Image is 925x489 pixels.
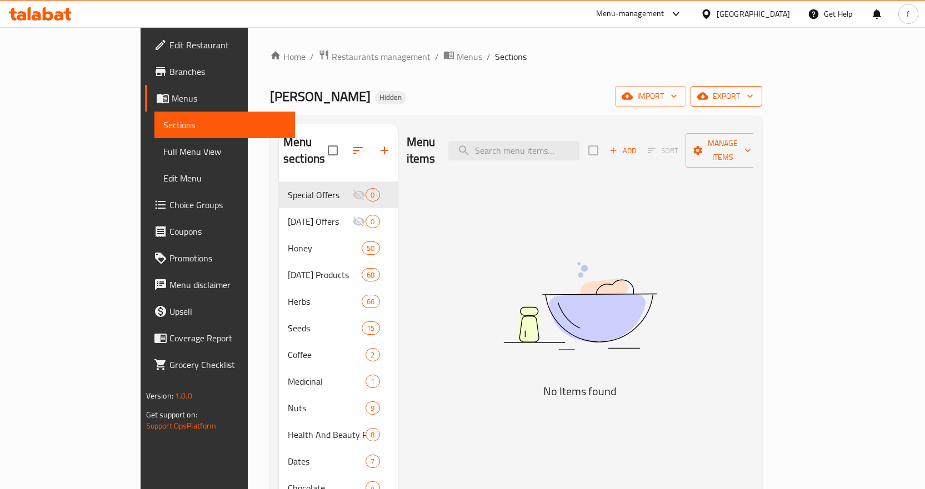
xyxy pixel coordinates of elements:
[443,49,482,64] a: Menus
[605,142,641,159] span: Add item
[145,351,295,378] a: Grocery Checklist
[288,295,362,308] span: Herbs
[605,142,641,159] button: Add
[362,323,379,334] span: 15
[288,401,366,415] span: Nuts
[175,389,192,403] span: 1.0.0
[288,268,362,281] span: [DATE] Products
[487,50,491,63] li: /
[146,407,197,422] span: Get support on:
[344,137,371,164] span: Sort sections
[441,382,719,400] h5: No Items found
[279,368,398,395] div: Medicinal1
[366,455,379,468] div: items
[318,49,431,64] a: Restaurants management
[608,144,638,157] span: Add
[717,8,790,20] div: [GEOGRAPHIC_DATA]
[321,139,344,162] span: Select all sections
[270,49,762,64] nav: breadcrumb
[169,38,286,52] span: Edit Restaurant
[169,65,286,78] span: Branches
[169,358,286,371] span: Grocery Checklist
[366,190,379,200] span: 0
[169,251,286,265] span: Promotions
[145,58,295,85] a: Branches
[435,50,439,63] li: /
[288,375,366,388] span: Medicinal
[362,296,379,307] span: 66
[362,268,379,281] div: items
[279,235,398,261] div: Honey50
[362,270,379,280] span: 68
[407,134,436,167] h2: Menu items
[169,198,286,211] span: Choice Groups
[154,138,295,165] a: Full Menu View
[288,268,362,281] div: Ramadan Products
[288,215,352,228] div: Ramadan Offers
[279,448,398,475] div: Dates7
[691,86,762,107] button: export
[457,50,482,63] span: Menus
[172,92,286,105] span: Menus
[279,395,398,421] div: Nuts9
[145,325,295,351] a: Coverage Report
[279,315,398,341] div: Seeds15
[366,428,379,441] div: items
[310,50,314,63] li: /
[366,216,379,227] span: 0
[624,89,677,103] span: import
[145,245,295,271] a: Promotions
[375,91,406,104] div: Hidden
[169,331,286,345] span: Coverage Report
[163,145,286,158] span: Full Menu View
[366,403,379,414] span: 9
[163,172,286,185] span: Edit Menu
[279,341,398,368] div: Coffee2
[362,243,379,254] span: 50
[362,241,379,255] div: items
[596,7,664,21] div: Menu-management
[366,376,379,387] span: 1
[686,133,760,168] button: Manage items
[146,389,173,403] span: Version:
[288,455,366,468] span: Dates
[448,141,579,160] input: search
[332,50,431,63] span: Restaurants management
[366,348,379,361] div: items
[288,188,352,201] span: Special Offers
[145,298,295,325] a: Upsell
[279,421,398,448] div: Health And Beauty Products8
[362,321,379,335] div: items
[279,261,398,288] div: [DATE] Products68
[279,288,398,315] div: Herbs66
[288,215,352,228] span: [DATE] Offers
[145,191,295,218] a: Choice Groups
[699,89,753,103] span: export
[362,295,379,308] div: items
[288,348,366,361] span: Coffee
[169,225,286,238] span: Coupons
[270,84,371,109] span: [PERSON_NAME]
[145,271,295,298] a: Menu disclaimer
[288,321,362,335] div: Seeds
[288,428,366,441] span: Health And Beauty Products
[163,118,286,132] span: Sections
[145,32,295,58] a: Edit Restaurant
[283,134,328,167] h2: Menu sections
[145,218,295,245] a: Coupons
[366,456,379,467] span: 7
[169,305,286,318] span: Upsell
[145,85,295,112] a: Menus
[375,93,406,102] span: Hidden
[154,165,295,191] a: Edit Menu
[288,241,362,255] div: Honey
[279,208,398,235] div: [DATE] Offers0
[495,50,527,63] span: Sections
